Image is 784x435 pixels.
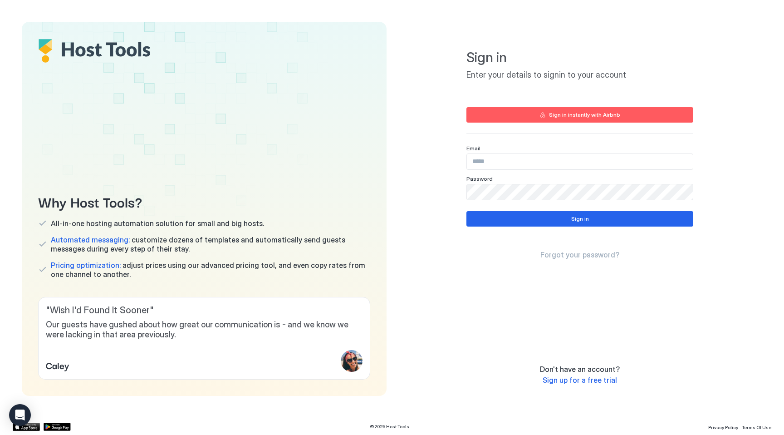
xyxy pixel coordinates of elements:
[13,423,40,431] a: App Store
[466,49,693,66] span: Sign in
[51,219,264,228] span: All-in-one hosting automation solution for small and big hosts.
[341,350,363,372] div: profile
[742,422,771,431] a: Terms Of Use
[466,107,693,123] button: Sign in instantly with Airbnb
[466,70,693,80] span: Enter your details to signin to your account
[466,175,493,182] span: Password
[467,184,693,200] input: Input Field
[51,261,370,279] span: adjust prices using our advanced pricing tool, and even copy rates from one channel to another.
[549,111,620,119] div: Sign in instantly with Airbnb
[543,376,617,385] a: Sign up for a free trial
[467,154,693,169] input: Input Field
[51,261,121,270] span: Pricing optimization:
[540,250,619,260] a: Forgot your password?
[9,404,31,426] div: Open Intercom Messenger
[466,145,480,152] span: Email
[466,211,693,227] button: Sign in
[46,320,363,340] span: Our guests have gushed about how great our communication is - and we know we were lacking in that...
[571,215,589,223] div: Sign in
[51,235,130,244] span: Automated messaging:
[38,191,370,212] span: Why Host Tools?
[44,423,71,431] a: Google Play Store
[742,425,771,430] span: Terms Of Use
[540,365,620,374] span: Don't have an account?
[46,305,363,316] span: " Wish I'd Found It Sooner "
[46,358,69,372] span: Caley
[370,424,409,430] span: © 2025 Host Tools
[51,235,370,253] span: customize dozens of templates and automatically send guests messages during every step of their s...
[543,376,617,385] span: Sign up for a free trial
[540,250,619,259] span: Forgot your password?
[708,422,738,431] a: Privacy Policy
[708,425,738,430] span: Privacy Policy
